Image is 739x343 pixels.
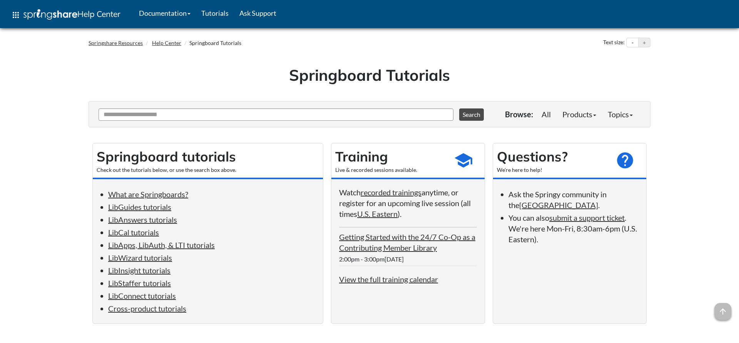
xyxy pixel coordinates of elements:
a: Tutorials [196,3,234,23]
p: Watch anytime, or register for an upcoming live session (all times ). [339,187,477,219]
a: [GEOGRAPHIC_DATA] [519,200,598,210]
li: You can also . We're here Mon-Fri, 8:30am-6pm (U.S. Eastern). [508,212,639,245]
a: LibGuides tutorials [108,202,171,211]
h2: Questions? [497,147,608,166]
a: recorded trainings [361,188,421,197]
span: help [615,151,635,170]
h1: Springboard Tutorials [94,64,645,86]
a: LibCal tutorials [108,228,159,237]
li: Ask the Springy community in the . [508,189,639,210]
li: Springboard Tutorials [182,39,241,47]
a: LibStaffer tutorials [108,278,171,288]
a: apps Help Center [6,3,126,27]
div: Check out the tutorials below, or use the search box above. [97,166,319,174]
span: Help Center [77,9,120,19]
a: What are Springboards? [108,190,188,199]
p: Browse: [505,109,533,120]
button: Decrease text size [627,38,638,47]
a: Ask Support [234,3,282,23]
span: apps [11,10,20,20]
a: LibAnswers tutorials [108,215,177,224]
span: arrow_upward [714,303,731,320]
div: Live & recorded sessions available. [335,166,446,174]
div: We're here to help! [497,166,608,174]
a: LibApps, LibAuth, & LTI tutorials [108,240,215,250]
a: LibWizard tutorials [108,253,172,262]
a: Documentation [134,3,196,23]
span: school [454,151,473,170]
a: submit a support ticket [549,213,625,222]
a: Springshare Resources [89,40,143,46]
a: LibConnect tutorials [108,291,176,300]
h2: Springboard tutorials [97,147,319,166]
a: U.S. Eastern [357,209,398,218]
span: 2:00pm - 3:00pm[DATE] [339,255,404,263]
a: Products [557,107,602,122]
a: View the full training calendar [339,275,438,284]
a: Topics [602,107,639,122]
a: Cross-product tutorials [108,304,186,313]
button: Increase text size [639,38,650,47]
a: LibInsight tutorials [108,266,171,275]
a: All [536,107,557,122]
h2: Training [335,147,446,166]
img: Springshare [23,9,77,20]
a: arrow_upward [714,304,731,313]
button: Search [459,108,484,121]
a: Help Center [152,40,181,46]
div: Text size: [602,38,626,48]
a: Getting Started with the 24/7 Co-Op as a Contributing Member Library [339,232,475,252]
